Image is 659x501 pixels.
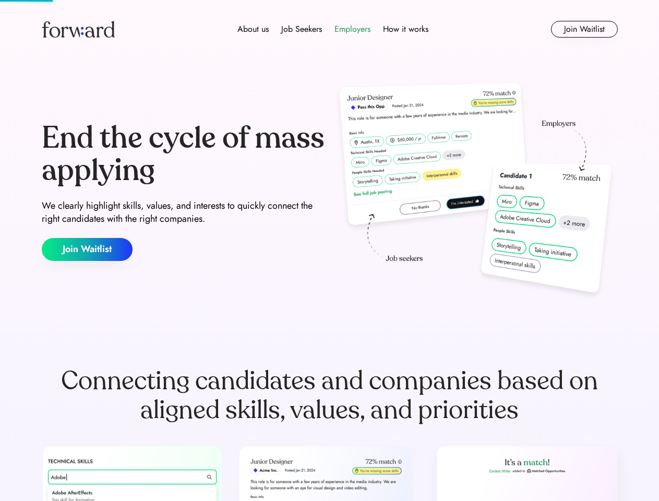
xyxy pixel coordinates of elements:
[334,79,618,304] img: hero-image.png
[281,23,322,35] div: Job Seekers
[237,23,269,35] div: About us
[42,199,326,225] div: We clearly highlight skills, values, and interests to quickly connect the right candidates with t...
[42,122,326,186] div: End the cycle of mass applying
[42,366,618,425] div: Connecting candidates and companies based on aligned skills, values, and priorities
[334,23,370,35] div: Employers
[551,21,618,38] button: Join Waitlist
[42,21,115,38] img: Forward logo
[42,238,133,261] button: Join Waitlist
[383,23,428,35] div: How it works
